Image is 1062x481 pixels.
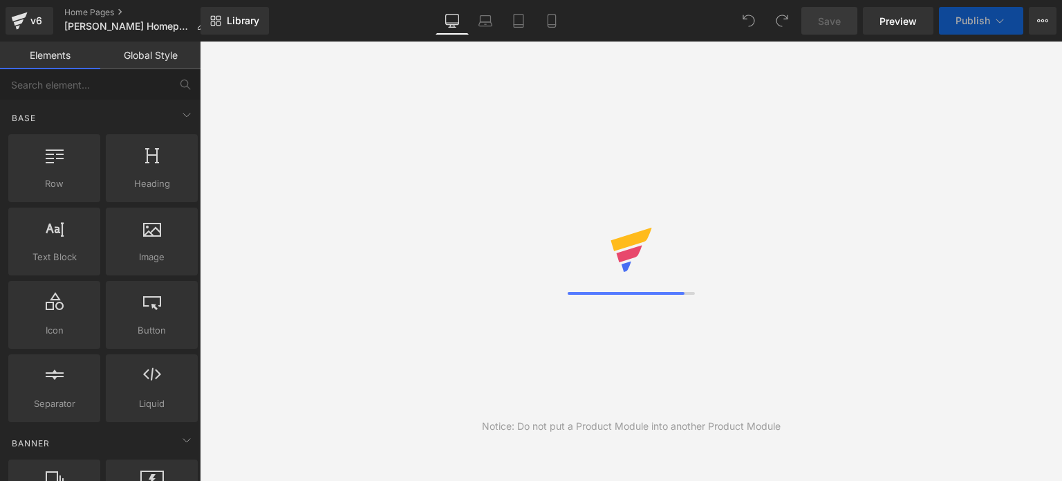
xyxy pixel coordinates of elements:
span: Library [227,15,259,27]
a: Mobile [535,7,568,35]
span: Liquid [110,397,194,411]
a: Home Pages [64,7,217,18]
span: Banner [10,437,51,450]
a: Global Style [100,42,201,69]
a: Preview [863,7,933,35]
a: New Library [201,7,269,35]
button: Undo [735,7,763,35]
div: v6 [28,12,45,30]
span: Text Block [12,250,96,264]
a: Laptop [469,7,502,35]
span: Separator [12,397,96,411]
span: Icon [12,323,96,338]
button: Publish [939,7,1023,35]
span: Image [110,250,194,264]
span: [PERSON_NAME] Homepage [64,21,191,32]
div: Notice: Do not put a Product Module into another Product Module [482,419,781,434]
span: Preview [879,14,917,28]
span: Base [10,111,37,125]
span: Button [110,323,194,338]
span: Heading [110,176,194,191]
a: Desktop [436,7,469,35]
button: More [1029,7,1056,35]
span: Row [12,176,96,191]
a: v6 [6,7,53,35]
button: Redo [768,7,796,35]
span: Publish [956,15,990,26]
span: Save [818,14,841,28]
a: Tablet [502,7,535,35]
